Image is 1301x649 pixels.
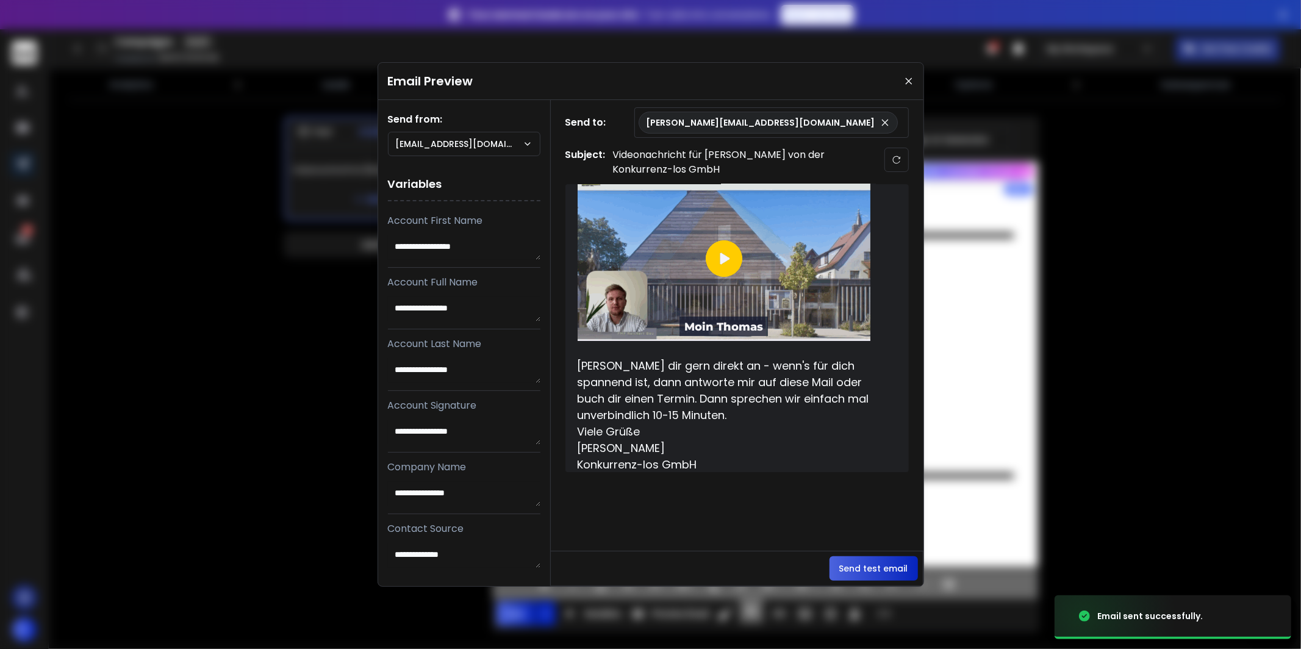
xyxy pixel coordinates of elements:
p: [PERSON_NAME][EMAIL_ADDRESS][DOMAIN_NAME] [647,117,875,129]
span: [PERSON_NAME] [578,440,665,456]
p: Contact Source [388,522,540,536]
p: Account Last Name [388,337,540,351]
button: Send test email [830,556,918,581]
h1: Email Preview [388,73,473,90]
span: Konkurrenz-los GmbH [578,457,697,472]
h1: Variables [388,168,540,201]
p: Account Full Name [388,275,540,290]
span: [PERSON_NAME] dir gern direkt an - wenn's für dich spannend ist, dann antworte mir auf diese Mail... [578,358,872,423]
span: Viele Grüße [578,424,640,439]
p: Account Signature [388,398,540,413]
p: Company Name [388,460,540,475]
div: Email sent successfully. [1097,610,1203,622]
h1: Subject: [565,148,606,177]
p: Videonachricht für [PERSON_NAME] von der Konkurrenz-los GmbH [613,148,857,177]
h1: Send from: [388,112,540,127]
p: Account First Name [388,213,540,228]
p: [EMAIL_ADDRESS][DOMAIN_NAME] [396,138,523,150]
h1: Send to: [565,115,614,130]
